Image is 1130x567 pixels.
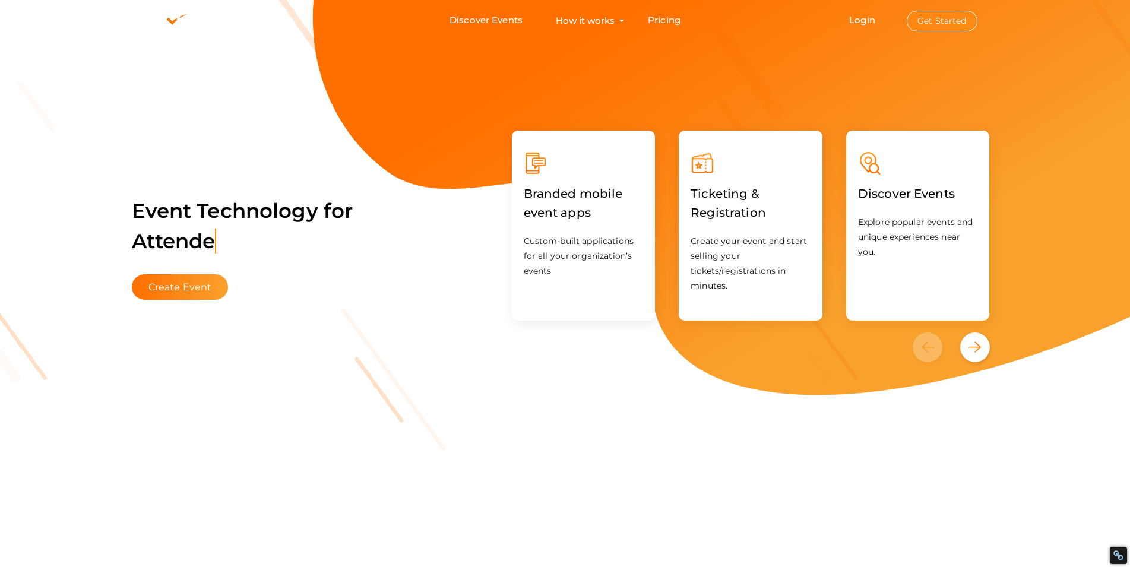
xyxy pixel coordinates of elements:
[524,208,644,219] a: Branded mobile event apps
[691,175,811,231] label: Ticketing & Registration
[648,9,680,31] a: Pricing
[524,234,644,278] p: Custom-built applications for all your organization’s events
[132,274,229,300] button: Create Event
[849,14,875,26] a: Login
[858,189,955,200] a: Discover Events
[132,229,217,254] span: Attende
[913,332,957,362] button: Previous
[691,208,811,219] a: Ticketing & Registration
[1113,550,1124,561] div: Restore Info Box &#10;&#10;NoFollow Info:&#10; META-Robots NoFollow: &#09;true&#10; META-Robots N...
[132,181,353,271] label: Event Technology for
[524,175,644,231] label: Branded mobile event apps
[691,234,811,293] p: Create your event and start selling your tickets/registrations in minutes.
[552,9,618,31] button: How it works
[907,11,977,31] button: Get Started
[960,332,990,362] button: Next
[450,9,523,31] a: Discover Events
[858,175,955,212] label: Discover Events
[858,215,978,259] p: Explore popular events and unique experiences near you.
